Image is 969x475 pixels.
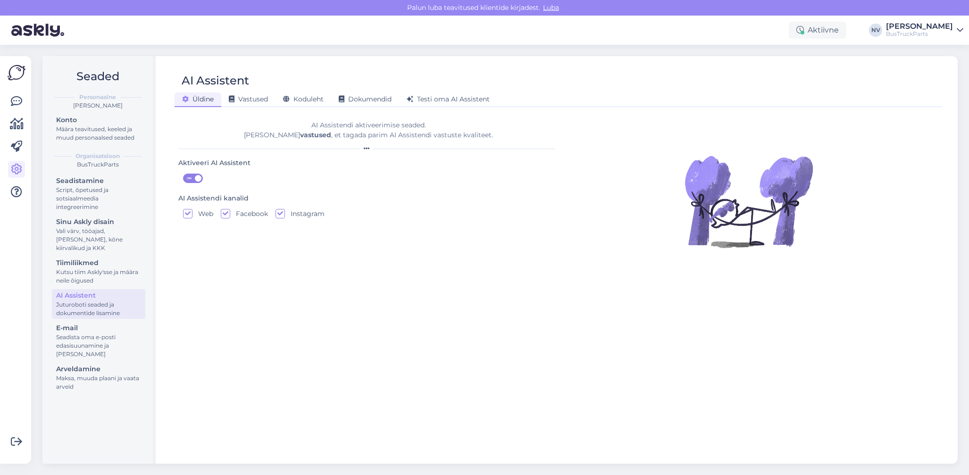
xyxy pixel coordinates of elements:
img: Askly Logo [8,64,25,82]
span: Dokumendid [339,95,392,103]
div: [PERSON_NAME] [886,23,953,30]
a: ArveldamineMaksa, muuda plaani ja vaata arveid [52,363,145,392]
span: Luba [540,3,562,12]
b: Personaalne [79,93,116,101]
div: Vali värv, tööajad, [PERSON_NAME], kõne kiirvalikud ja KKK [56,227,141,252]
div: Aktiveeri AI Assistent [178,158,251,168]
h2: Seaded [50,67,145,85]
div: AI Assistent [56,291,141,300]
div: AI Assistent [182,72,249,90]
span: ON [184,174,195,183]
div: BusTruckParts [886,30,953,38]
div: Seadistamine [56,176,141,186]
b: Organisatsioon [75,152,120,160]
b: vastused [300,131,331,139]
div: E-mail [56,323,141,333]
label: Instagram [285,209,325,218]
label: Facebook [230,209,268,218]
label: Web [192,209,213,218]
div: Sinu Askly disain [56,217,141,227]
div: Kutsu tiim Askly'sse ja määra neile õigused [56,268,141,285]
div: BusTruckParts [50,160,145,169]
div: Arveldamine [56,364,141,374]
span: Testi oma AI Assistent [407,95,490,103]
div: Määra teavitused, keeled ja muud personaalsed seaded [56,125,141,142]
div: Konto [56,115,141,125]
div: Script, õpetused ja sotsiaalmeedia integreerimine [56,186,141,211]
a: SeadistamineScript, õpetused ja sotsiaalmeedia integreerimine [52,175,145,213]
div: Juturoboti seaded ja dokumentide lisamine [56,300,141,317]
div: Maksa, muuda plaani ja vaata arveid [56,374,141,391]
img: Illustration [683,135,815,267]
div: NV [869,24,882,37]
span: Koduleht [283,95,324,103]
span: Üldine [182,95,214,103]
div: [PERSON_NAME] [50,101,145,110]
div: Aktiivne [789,22,846,39]
a: KontoMäära teavitused, keeled ja muud personaalsed seaded [52,114,145,143]
a: AI AssistentJuturoboti seaded ja dokumentide lisamine [52,289,145,319]
div: Tiimiliikmed [56,258,141,268]
div: AI Assistendi kanalid [178,193,249,204]
a: [PERSON_NAME]BusTruckParts [886,23,963,38]
span: Vastused [229,95,268,103]
div: Seadista oma e-posti edasisuunamine ja [PERSON_NAME] [56,333,141,358]
a: TiimiliikmedKutsu tiim Askly'sse ja määra neile õigused [52,257,145,286]
div: AI Assistendi aktiveerimise seaded. [PERSON_NAME] , et tagada parim AI Assistendi vastuste kvalit... [178,120,559,140]
a: E-mailSeadista oma e-posti edasisuunamine ja [PERSON_NAME] [52,322,145,360]
a: Sinu Askly disainVali värv, tööajad, [PERSON_NAME], kõne kiirvalikud ja KKK [52,216,145,254]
